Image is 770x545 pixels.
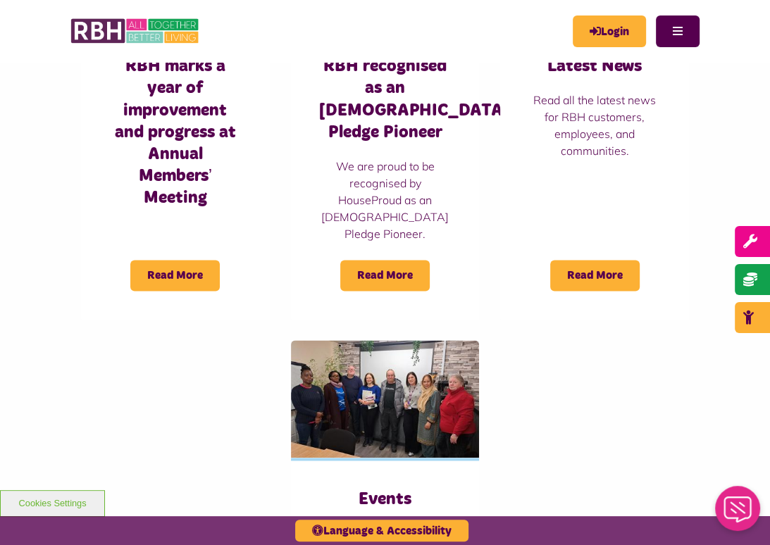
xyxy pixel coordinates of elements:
iframe: Netcall Web Assistant for live chat [707,482,770,545]
span: Read More [340,260,430,291]
button: Navigation [656,15,700,47]
h3: Events [319,489,452,510]
img: Group photo of customers and colleagues at Spotland Community Centre [291,340,480,458]
p: We are proud to be recognised by HouseProud as an [DEMOGRAPHIC_DATA] Pledge Pioneer. [319,158,452,242]
h3: RBH marks a year of improvement and progress at Annual Members’ Meeting [109,56,242,209]
button: Language & Accessibility [295,520,468,541]
img: RBH [70,14,201,48]
p: Read all the latest news for RBH customers, employees, and communities. [528,92,661,159]
h3: RBH recognised as an [DEMOGRAPHIC_DATA] Pledge Pioneer [319,56,452,144]
span: Read More [130,260,220,291]
span: Read More [550,260,640,291]
h3: Latest News [528,56,661,77]
a: MyRBH [573,15,646,47]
